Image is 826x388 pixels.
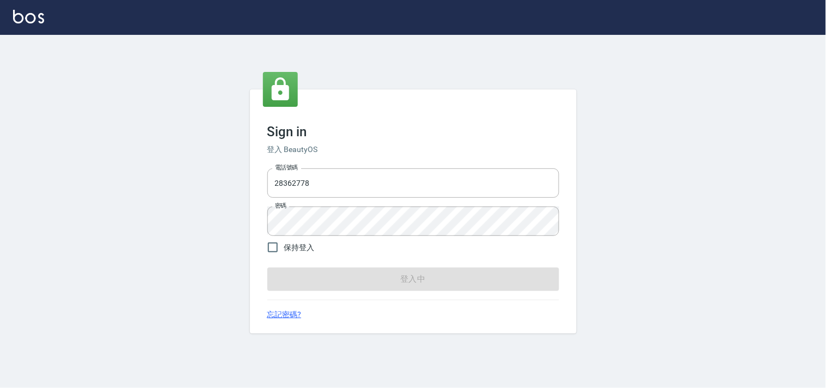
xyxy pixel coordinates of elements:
[267,309,302,320] a: 忘記密碼?
[13,10,44,23] img: Logo
[267,124,559,140] h3: Sign in
[267,144,559,155] h6: 登入 BeautyOS
[284,242,315,253] span: 保持登入
[275,163,298,172] label: 電話號碼
[275,202,286,210] label: 密碼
